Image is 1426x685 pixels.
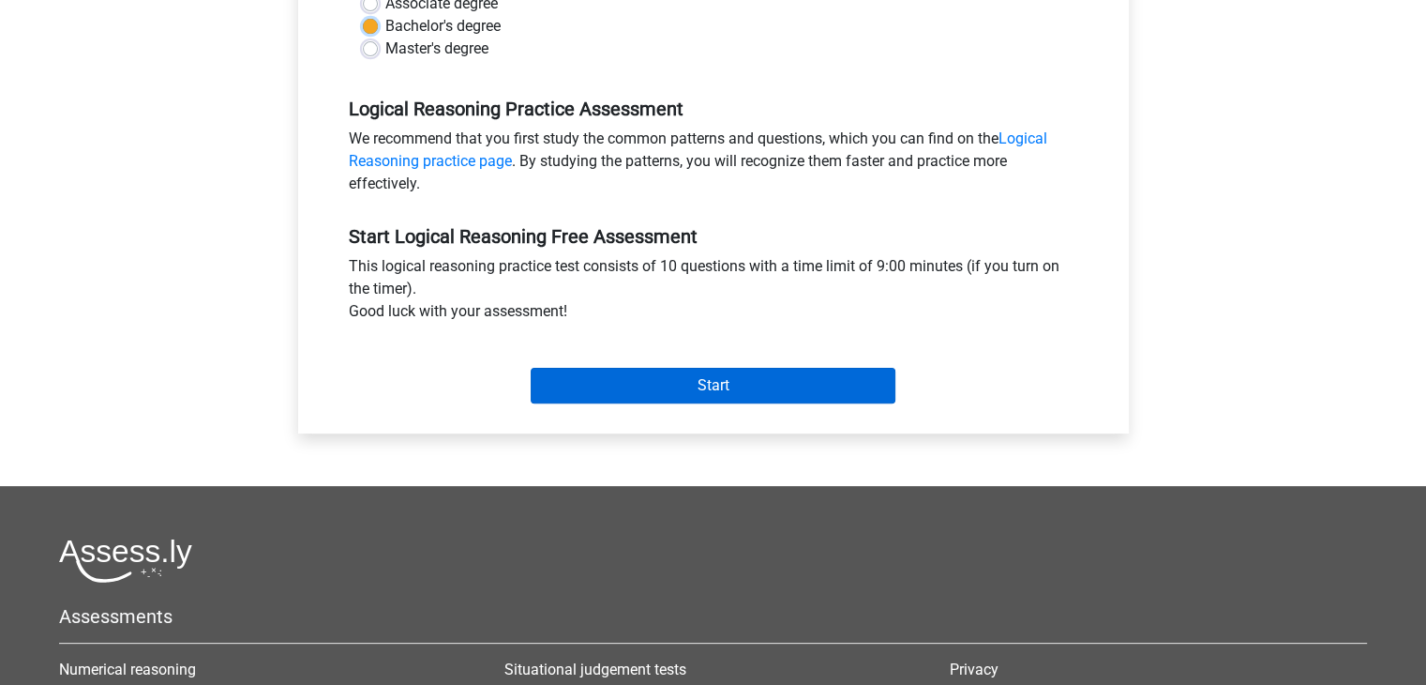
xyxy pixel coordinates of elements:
div: We recommend that you first study the common patterns and questions, which you can find on the . ... [335,128,1092,203]
h5: Logical Reasoning Practice Assessment [349,98,1078,120]
label: Master's degree [385,38,488,60]
a: Situational judgement tests [504,661,686,678]
label: Bachelor's degree [385,15,501,38]
a: Numerical reasoning [59,661,196,678]
div: This logical reasoning practice test consists of 10 questions with a time limit of 9:00 minutes (... [335,255,1092,330]
a: Privacy [950,661,998,678]
h5: Assessments [59,605,1367,628]
h5: Start Logical Reasoning Free Assessment [349,225,1078,248]
img: Assessly logo [59,539,192,583]
input: Start [531,368,895,403]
